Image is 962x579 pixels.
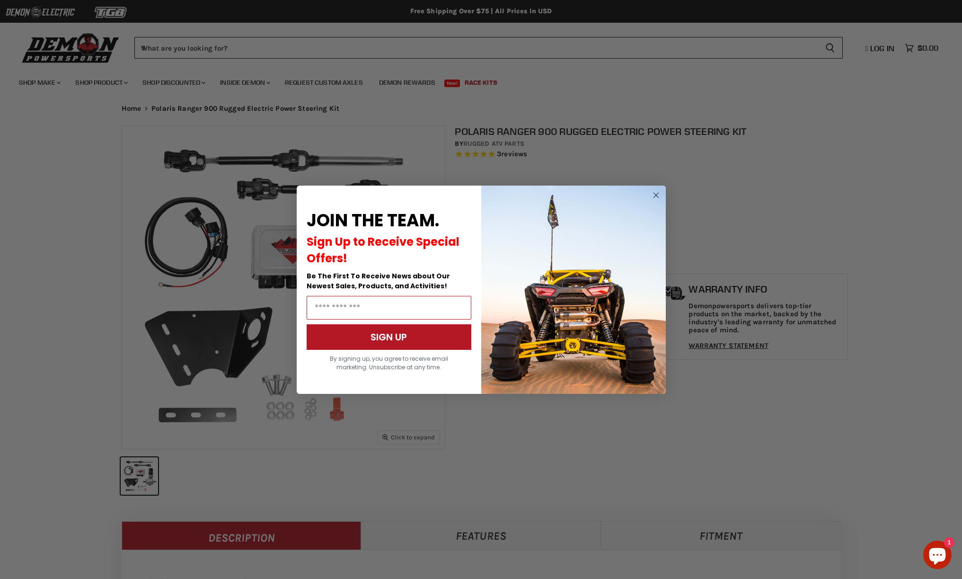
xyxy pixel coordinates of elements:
[307,271,450,291] span: Be The First To Receive News about Our Newest Sales, Products, and Activities!
[330,355,448,371] span: By signing up, you agree to receive email marketing. Unsubscribe at any time.
[481,186,666,394] img: a9095488-b6e7-41ba-879d-588abfab540b.jpeg
[920,541,954,571] inbox-online-store-chat: Shopify online store chat
[650,189,662,201] button: Close dialog
[307,324,471,350] button: SIGN UP
[307,208,439,232] span: JOIN THE TEAM.
[307,234,459,266] span: Sign Up to Receive Special Offers!
[307,296,471,320] input: Email Address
